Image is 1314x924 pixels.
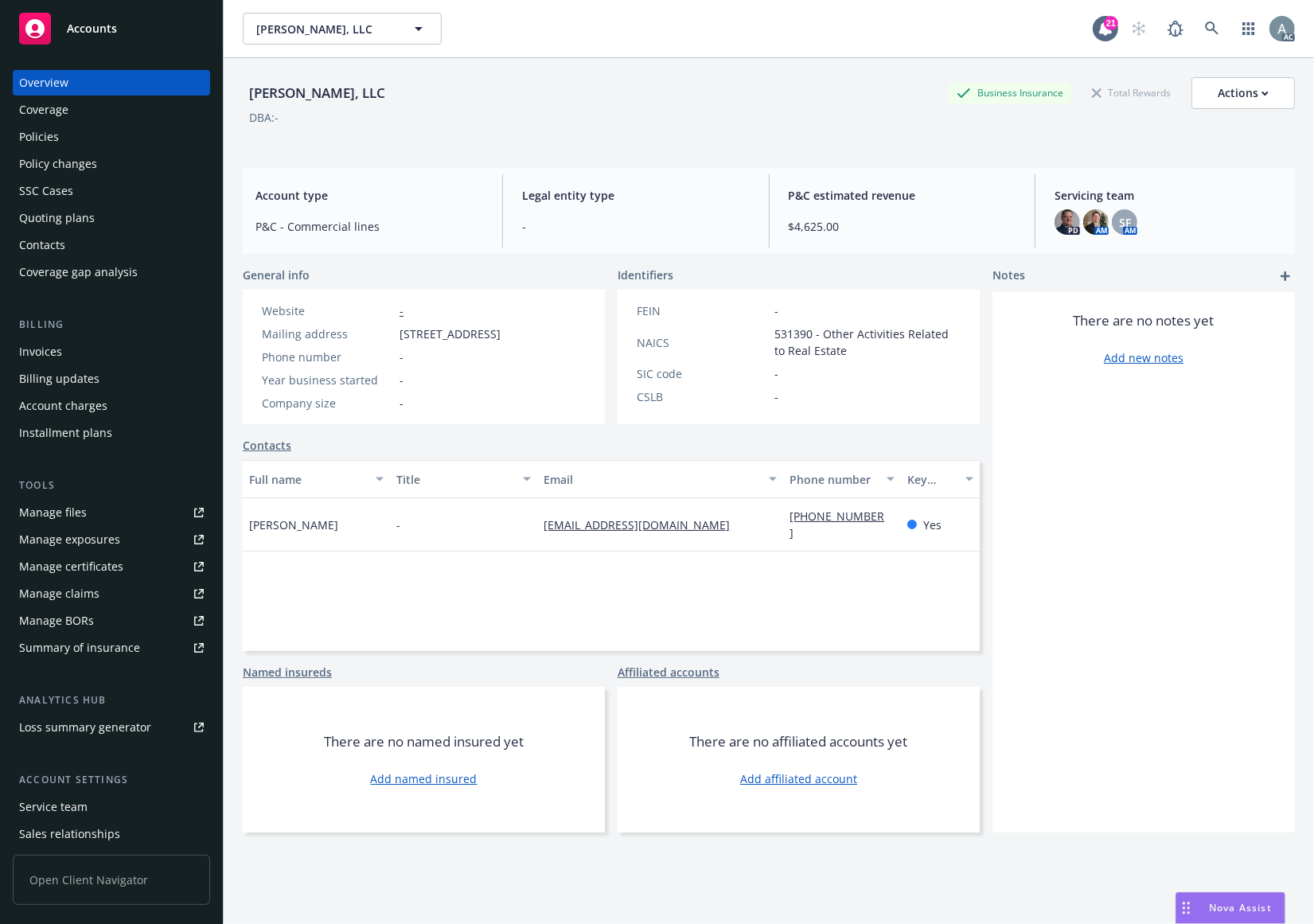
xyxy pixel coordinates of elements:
a: Coverage [13,97,210,123]
span: - [774,388,778,405]
div: Contacts [19,232,65,258]
a: Named insureds [243,664,332,680]
a: Add named insured [371,770,478,787]
button: Actions [1191,77,1295,109]
a: Sales relationships [13,821,210,847]
div: FEIN [637,302,768,319]
a: Search [1196,13,1228,45]
div: Installment plans [19,420,112,446]
span: There are no notes yet [1074,311,1215,330]
span: P&C - Commercial lines [255,218,483,235]
div: Account settings [13,772,210,788]
span: - [774,302,778,319]
div: NAICS [637,334,768,351]
button: Title [390,460,537,498]
div: [PERSON_NAME], LLC [243,83,392,103]
span: Servicing team [1055,187,1282,204]
div: Account charges [19,393,107,419]
span: SF [1119,214,1131,231]
img: photo [1055,209,1080,235]
a: Accounts [13,6,210,51]
a: Account charges [13,393,210,419]
div: Total Rewards [1084,83,1179,103]
button: Full name [243,460,390,498]
span: - [774,365,778,382]
div: Coverage [19,97,68,123]
button: Key contact [901,460,980,498]
a: Manage files [13,500,210,525]
div: Full name [249,471,366,488]
a: Invoices [13,339,210,365]
a: Quoting plans [13,205,210,231]
div: Billing [13,317,210,333]
img: photo [1083,209,1109,235]
span: [PERSON_NAME] [249,517,338,533]
span: There are no affiliated accounts yet [690,732,908,751]
div: Policies [19,124,59,150]
a: Service team [13,794,210,820]
div: Website [262,302,393,319]
div: Coverage gap analysis [19,259,138,285]
div: Email [544,471,759,488]
span: 531390 - Other Activities Related to Real Estate [774,326,961,359]
a: Contacts [13,232,210,258]
span: $4,625.00 [789,218,1016,235]
span: P&C estimated revenue [789,187,1016,204]
a: SSC Cases [13,178,210,204]
span: [PERSON_NAME], LLC [256,21,394,37]
div: Service team [19,794,88,820]
span: [STREET_ADDRESS] [400,326,501,342]
div: Manage exposures [19,527,120,552]
div: Manage files [19,500,87,525]
div: CSLB [637,388,768,405]
button: Phone number [783,460,901,498]
div: SIC code [637,365,768,382]
span: Notes [992,267,1025,286]
a: [EMAIL_ADDRESS][DOMAIN_NAME] [544,517,743,532]
div: Title [396,471,513,488]
span: Account type [255,187,483,204]
div: Analytics hub [13,692,210,708]
a: Billing updates [13,366,210,392]
div: 21 [1104,16,1118,30]
span: - [522,218,750,235]
div: Key contact [907,471,956,488]
a: Manage exposures [13,527,210,552]
div: Sales relationships [19,821,120,847]
a: [PHONE_NUMBER] [790,509,884,540]
a: Manage claims [13,581,210,606]
span: General info [243,267,310,283]
div: Manage claims [19,581,99,606]
a: Summary of insurance [13,635,210,661]
a: Overview [13,70,210,96]
span: Nova Assist [1209,901,1272,914]
a: Add affiliated account [740,770,857,787]
div: Manage certificates [19,554,123,579]
a: Manage BORs [13,608,210,634]
img: photo [1269,16,1295,41]
span: Open Client Navigator [13,855,210,905]
div: Phone number [790,471,877,488]
span: - [396,517,400,533]
div: Manage BORs [19,608,94,634]
a: Manage certificates [13,554,210,579]
div: Loss summary generator [19,715,151,740]
span: - [400,372,404,388]
div: Overview [19,70,68,96]
span: Yes [923,517,942,533]
span: Legal entity type [522,187,750,204]
button: Email [537,460,783,498]
div: SSC Cases [19,178,73,204]
span: Accounts [67,22,117,35]
span: Identifiers [618,267,673,283]
a: Policy changes [13,151,210,177]
div: Invoices [19,339,62,365]
div: Year business started [262,372,393,388]
a: - [400,303,404,318]
a: Add new notes [1104,349,1183,366]
div: Company size [262,395,393,411]
a: Report a Bug [1160,13,1191,45]
a: Contacts [243,437,291,454]
a: add [1276,267,1295,286]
